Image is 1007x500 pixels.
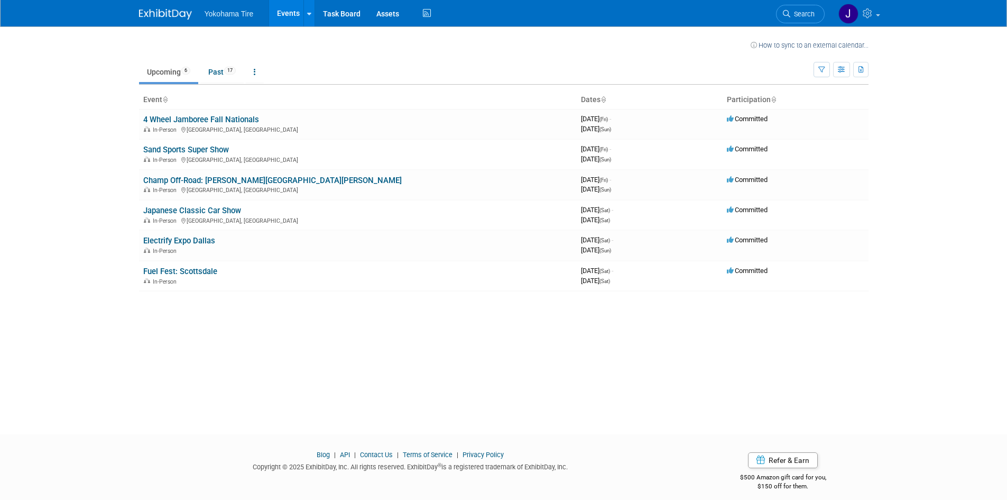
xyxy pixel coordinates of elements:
span: In-Person [153,278,180,285]
a: Electrify Expo Dallas [143,236,215,246]
div: $150 off for them. [698,482,869,491]
span: In-Person [153,126,180,133]
img: Jason Heath [838,4,858,24]
a: API [340,451,350,459]
a: Terms of Service [403,451,452,459]
span: (Fri) [599,177,608,183]
a: Past17 [200,62,244,82]
span: (Sun) [599,126,611,132]
span: - [609,115,611,123]
th: Participation [723,91,869,109]
a: Contact Us [360,451,393,459]
span: (Sat) [599,268,610,274]
div: $500 Amazon gift card for you, [698,466,869,490]
a: Upcoming6 [139,62,198,82]
span: [DATE] [581,185,611,193]
span: [DATE] [581,176,611,184]
span: Committed [727,115,768,123]
img: In-Person Event [144,278,150,284]
span: (Sat) [599,278,610,284]
a: How to sync to an external calendar... [751,41,869,49]
a: Search [776,5,825,23]
span: - [609,176,611,184]
span: - [612,206,613,214]
span: [DATE] [581,155,611,163]
span: 6 [181,67,190,75]
span: [DATE] [581,206,613,214]
span: Committed [727,145,768,153]
img: In-Person Event [144,217,150,223]
a: Champ Off-Road: [PERSON_NAME][GEOGRAPHIC_DATA][PERSON_NAME] [143,176,402,185]
span: In-Person [153,248,180,254]
div: Copyright © 2025 ExhibitDay, Inc. All rights reserved. ExhibitDay is a registered trademark of Ex... [139,460,682,472]
th: Event [139,91,577,109]
a: Refer & Earn [748,452,818,468]
span: [DATE] [581,145,611,153]
span: In-Person [153,217,180,224]
span: In-Person [153,187,180,194]
a: Sort by Event Name [162,95,168,104]
span: (Fri) [599,116,608,122]
div: [GEOGRAPHIC_DATA], [GEOGRAPHIC_DATA] [143,185,572,194]
div: [GEOGRAPHIC_DATA], [GEOGRAPHIC_DATA] [143,155,572,163]
span: [DATE] [581,115,611,123]
span: (Fri) [599,147,608,152]
a: Sand Sports Super Show [143,145,229,154]
a: 4 Wheel Jamboree Fall Nationals [143,115,259,124]
a: Fuel Fest: Scottsdale [143,267,217,276]
span: | [454,451,461,459]
img: In-Person Event [144,157,150,162]
a: Privacy Policy [463,451,504,459]
span: In-Person [153,157,180,163]
span: Committed [727,267,768,275]
span: (Sat) [599,238,610,243]
span: - [612,236,613,244]
span: Committed [727,206,768,214]
span: [DATE] [581,277,610,285]
a: Sort by Participation Type [771,95,776,104]
span: - [612,267,613,275]
span: [DATE] [581,216,610,224]
a: Japanese Classic Car Show [143,206,241,215]
img: ExhibitDay [139,9,192,20]
span: Committed [727,236,768,244]
span: [DATE] [581,125,611,133]
span: (Sun) [599,248,611,253]
span: [DATE] [581,267,613,275]
a: Blog [317,451,330,459]
span: Search [790,10,815,18]
span: (Sun) [599,157,611,162]
a: Sort by Start Date [600,95,606,104]
sup: ® [438,462,441,468]
span: (Sat) [599,207,610,213]
span: [DATE] [581,246,611,254]
span: | [352,451,358,459]
span: (Sun) [599,187,611,193]
div: [GEOGRAPHIC_DATA], [GEOGRAPHIC_DATA] [143,216,572,224]
span: Yokohama Tire [205,10,254,18]
div: [GEOGRAPHIC_DATA], [GEOGRAPHIC_DATA] [143,125,572,133]
span: 17 [224,67,236,75]
span: - [609,145,611,153]
span: Committed [727,176,768,184]
span: | [331,451,338,459]
img: In-Person Event [144,187,150,192]
span: (Sat) [599,217,610,223]
span: | [394,451,401,459]
img: In-Person Event [144,248,150,253]
th: Dates [577,91,723,109]
span: [DATE] [581,236,613,244]
img: In-Person Event [144,126,150,132]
